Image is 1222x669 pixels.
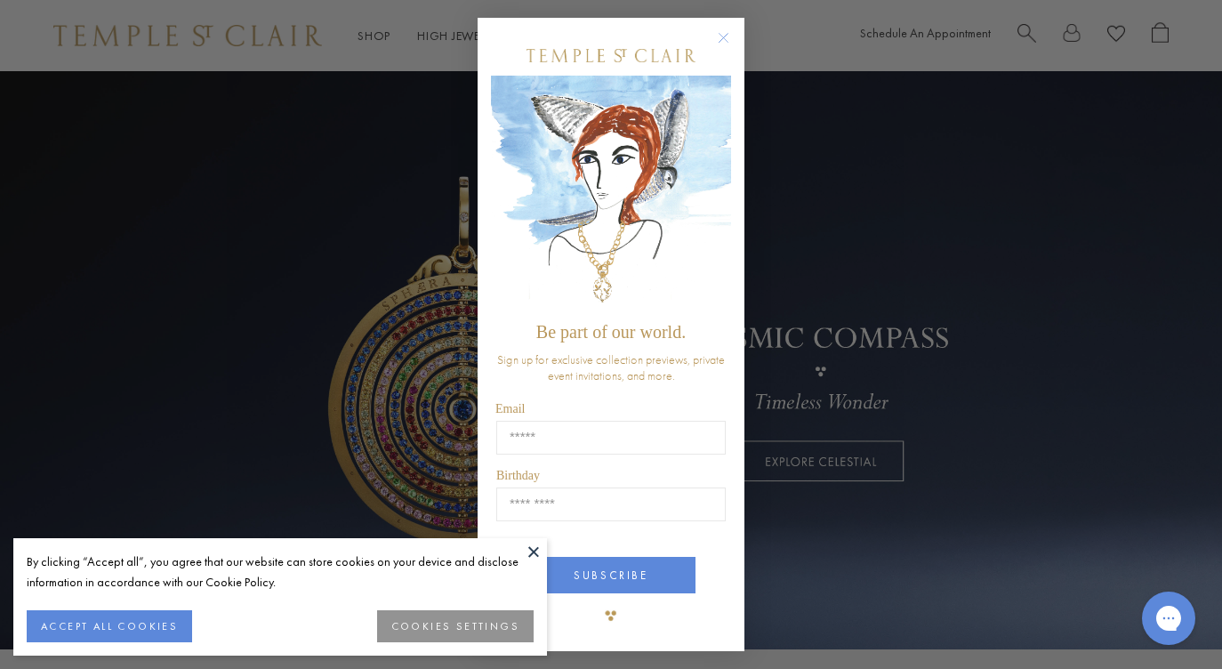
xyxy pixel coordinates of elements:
[497,351,725,383] span: Sign up for exclusive collection previews, private event invitations, and more.
[527,557,695,593] button: SUBSCRIBE
[27,552,534,592] div: By clicking “Accept all”, you agree that our website can store cookies on your device and disclos...
[377,610,534,642] button: COOKIES SETTINGS
[536,322,686,342] span: Be part of our world.
[491,76,731,313] img: c4a9eb12-d91a-4d4a-8ee0-386386f4f338.jpeg
[1133,585,1204,651] iframe: Gorgias live chat messenger
[496,469,540,482] span: Birthday
[495,402,525,415] span: Email
[527,49,695,62] img: Temple St. Clair
[721,36,744,58] button: Close dialog
[27,610,192,642] button: ACCEPT ALL COOKIES
[593,598,629,633] img: TSC
[496,421,726,455] input: Email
